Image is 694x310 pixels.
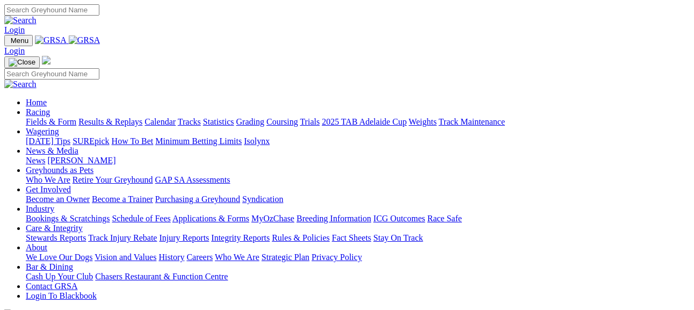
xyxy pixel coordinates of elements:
a: Minimum Betting Limits [155,136,242,146]
img: Search [4,80,37,89]
a: SUREpick [73,136,109,146]
a: Grading [236,117,264,126]
a: Trials [300,117,320,126]
a: GAP SA Assessments [155,175,230,184]
a: Contact GRSA [26,282,77,291]
a: Track Maintenance [439,117,505,126]
img: GRSA [35,35,67,45]
img: logo-grsa-white.png [42,56,50,64]
a: Login [4,25,25,34]
div: Get Involved [26,194,690,204]
a: We Love Our Dogs [26,253,92,262]
a: News & Media [26,146,78,155]
a: Strategic Plan [262,253,309,262]
div: News & Media [26,156,690,165]
a: [DATE] Tips [26,136,70,146]
div: Care & Integrity [26,233,690,243]
a: Results & Replays [78,117,142,126]
a: Chasers Restaurant & Function Centre [95,272,228,281]
a: About [26,243,47,252]
a: Tracks [178,117,201,126]
button: Toggle navigation [4,35,33,46]
a: Stewards Reports [26,233,86,242]
a: Care & Integrity [26,224,83,233]
a: [PERSON_NAME] [47,156,115,165]
a: Weights [409,117,437,126]
a: Login To Blackbook [26,291,97,300]
div: Racing [26,117,690,127]
a: Careers [186,253,213,262]
div: About [26,253,690,262]
div: Industry [26,214,690,224]
a: Cash Up Your Club [26,272,93,281]
a: Who We Are [26,175,70,184]
input: Search [4,4,99,16]
a: Coursing [266,117,298,126]
a: Injury Reports [159,233,209,242]
a: Fields & Form [26,117,76,126]
a: Retire Your Greyhound [73,175,153,184]
a: Login [4,46,25,55]
span: Menu [11,37,28,45]
a: Schedule of Fees [112,214,170,223]
a: Wagering [26,127,59,136]
a: Isolynx [244,136,270,146]
a: Calendar [144,117,176,126]
a: Racing [26,107,50,117]
a: Breeding Information [297,214,371,223]
input: Search [4,68,99,80]
a: News [26,156,45,165]
a: Get Involved [26,185,71,194]
a: Who We Are [215,253,259,262]
a: ICG Outcomes [373,214,425,223]
a: How To Bet [112,136,154,146]
a: Race Safe [427,214,461,223]
a: Privacy Policy [312,253,362,262]
a: Track Injury Rebate [88,233,157,242]
a: MyOzChase [251,214,294,223]
img: Search [4,16,37,25]
img: GRSA [69,35,100,45]
img: Close [9,58,35,67]
a: Become an Owner [26,194,90,204]
a: Fact Sheets [332,233,371,242]
a: Industry [26,204,54,213]
a: Applications & Forms [172,214,249,223]
button: Toggle navigation [4,56,40,68]
a: Purchasing a Greyhound [155,194,240,204]
a: Become a Trainer [92,194,153,204]
a: Bar & Dining [26,262,73,271]
a: Greyhounds as Pets [26,165,93,175]
a: Syndication [242,194,283,204]
a: Statistics [203,117,234,126]
a: 2025 TAB Adelaide Cup [322,117,407,126]
div: Greyhounds as Pets [26,175,690,185]
a: Stay On Track [373,233,423,242]
div: Bar & Dining [26,272,690,282]
a: Home [26,98,47,107]
a: History [158,253,184,262]
a: Rules & Policies [272,233,330,242]
a: Integrity Reports [211,233,270,242]
div: Wagering [26,136,690,146]
a: Bookings & Scratchings [26,214,110,223]
a: Vision and Values [95,253,156,262]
